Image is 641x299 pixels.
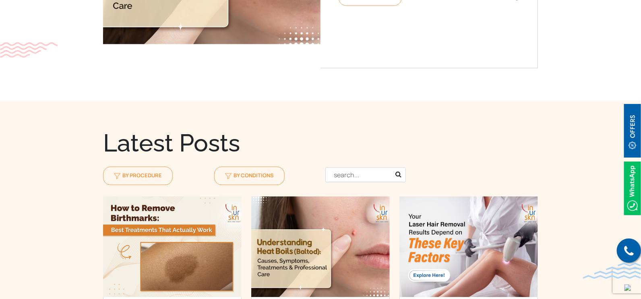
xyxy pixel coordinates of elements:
a: filterBy Procedure [103,166,173,185]
span: By Procedure [114,172,162,179]
a: Whatsappicon [624,183,641,192]
img: filter [114,173,120,179]
input: search... [325,167,406,182]
a: filterBy Conditions [214,166,285,185]
img: up-blue-arrow.svg [624,284,631,291]
img: bluewave [583,263,641,279]
span: By Conditions [225,172,274,179]
img: offerBt [624,104,641,158]
div: Latest Posts [103,129,538,158]
img: filter [225,173,232,179]
img: Whatsappicon [624,162,641,215]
